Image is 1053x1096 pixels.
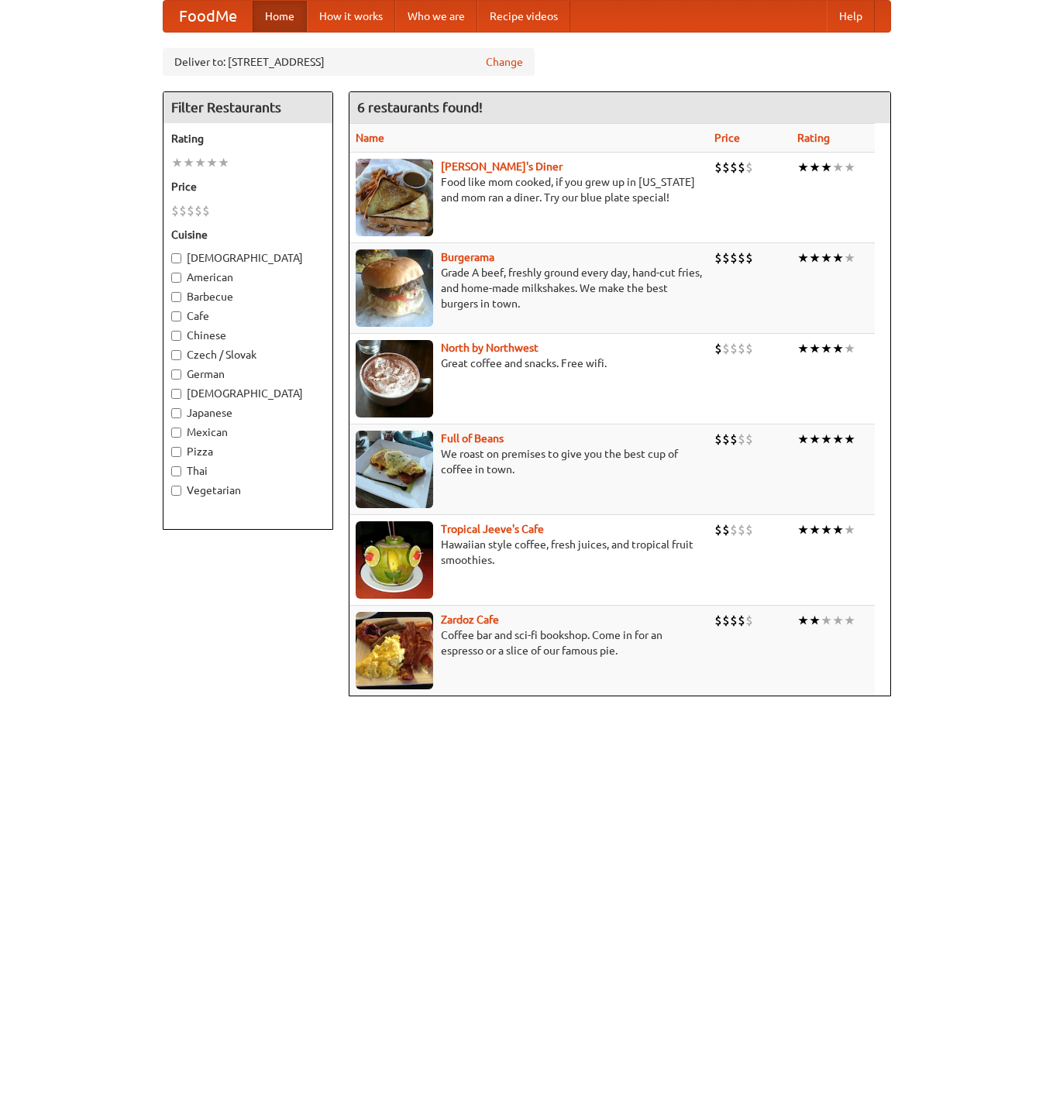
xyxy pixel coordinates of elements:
[844,249,855,266] li: ★
[171,289,325,304] label: Barbecue
[441,251,494,263] a: Burgerama
[821,521,832,538] li: ★
[745,340,753,357] li: $
[171,347,325,362] label: Czech / Slovak
[171,386,325,401] label: [DEMOGRAPHIC_DATA]
[441,160,563,173] a: [PERSON_NAME]'s Diner
[171,350,181,360] input: Czech / Slovak
[722,249,730,266] li: $
[714,521,722,538] li: $
[171,463,325,479] label: Thai
[356,521,433,599] img: jeeves.jpg
[202,202,210,219] li: $
[307,1,395,32] a: How it works
[797,249,809,266] li: ★
[745,521,753,538] li: $
[171,273,181,283] input: American
[477,1,570,32] a: Recipe videos
[821,249,832,266] li: ★
[832,340,844,357] li: ★
[171,227,325,242] h5: Cuisine
[218,154,229,171] li: ★
[171,466,181,476] input: Thai
[797,612,809,629] li: ★
[486,54,523,70] a: Change
[441,432,504,445] a: Full of Beans
[171,428,181,438] input: Mexican
[441,613,499,626] b: Zardoz Cafe
[832,521,844,538] li: ★
[356,249,433,327] img: burgerama.jpg
[832,431,844,448] li: ★
[738,340,745,357] li: $
[171,447,181,457] input: Pizza
[171,405,325,421] label: Japanese
[730,431,738,448] li: $
[745,159,753,176] li: $
[356,537,702,568] p: Hawaiian style coffee, fresh juices, and tropical fruit smoothies.
[730,612,738,629] li: $
[179,202,187,219] li: $
[356,627,702,658] p: Coffee bar and sci-fi bookshop. Come in for an espresso or a slice of our famous pie.
[171,328,325,343] label: Chinese
[171,331,181,341] input: Chinese
[821,159,832,176] li: ★
[441,523,544,535] b: Tropical Jeeve's Cafe
[356,132,384,144] a: Name
[171,483,325,498] label: Vegetarian
[809,612,821,629] li: ★
[163,48,535,76] div: Deliver to: [STREET_ADDRESS]
[745,249,753,266] li: $
[194,202,202,219] li: $
[714,612,722,629] li: $
[809,521,821,538] li: ★
[832,249,844,266] li: ★
[171,154,183,171] li: ★
[832,159,844,176] li: ★
[171,270,325,285] label: American
[738,521,745,538] li: $
[722,159,730,176] li: $
[730,249,738,266] li: $
[738,249,745,266] li: $
[356,446,702,477] p: We roast on premises to give you the best cup of coffee in town.
[171,369,181,380] input: German
[356,612,433,689] img: zardoz.jpg
[206,154,218,171] li: ★
[171,444,325,459] label: Pizza
[722,521,730,538] li: $
[730,340,738,357] li: $
[722,340,730,357] li: $
[714,132,740,144] a: Price
[797,340,809,357] li: ★
[844,612,855,629] li: ★
[821,431,832,448] li: ★
[441,342,539,354] a: North by Northwest
[722,431,730,448] li: $
[738,431,745,448] li: $
[738,159,745,176] li: $
[356,159,433,236] img: sallys.jpg
[844,521,855,538] li: ★
[821,340,832,357] li: ★
[844,340,855,357] li: ★
[171,292,181,302] input: Barbecue
[356,356,702,371] p: Great coffee and snacks. Free wifi.
[722,612,730,629] li: $
[821,612,832,629] li: ★
[714,340,722,357] li: $
[171,308,325,324] label: Cafe
[356,174,702,205] p: Food like mom cooked, if you grew up in [US_STATE] and mom ran a diner. Try our blue plate special!
[356,431,433,508] img: beans.jpg
[730,159,738,176] li: $
[797,521,809,538] li: ★
[171,311,181,321] input: Cafe
[844,431,855,448] li: ★
[171,131,325,146] h5: Rating
[171,486,181,496] input: Vegetarian
[171,202,179,219] li: $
